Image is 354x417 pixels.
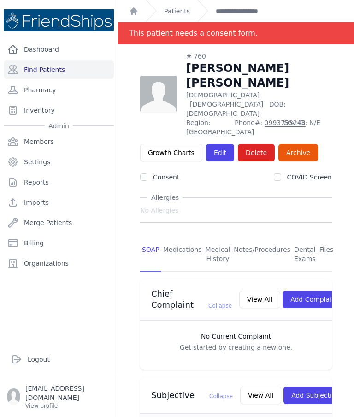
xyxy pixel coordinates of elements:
[140,206,179,215] span: No Allergies
[151,390,233,401] h3: Subjective
[4,60,114,79] a: Find Patients
[238,144,275,161] button: Delete
[140,144,202,161] a: Growth Charts
[25,384,110,402] p: [EMAIL_ADDRESS][DOMAIN_NAME]
[147,193,183,202] span: Allergies
[232,238,292,272] a: Notes/Procedures
[149,332,323,341] h3: No Current Complaint
[140,238,332,272] nav: Tabs
[278,144,318,161] a: Archive
[140,76,177,113] img: person-242608b1a05df3501eefc295dc1bc67a.jpg
[186,118,229,137] span: Region: [GEOGRAPHIC_DATA]
[149,343,323,352] p: Get started by creating a new one.
[186,61,332,90] h1: [PERSON_NAME] [PERSON_NAME]
[4,173,114,191] a: Reports
[4,9,114,31] img: Medical Missions EMR
[4,81,114,99] a: Pharmacy
[4,101,114,119] a: Inventory
[129,22,258,44] div: This patient needs a consent form.
[151,288,232,310] h3: Chief Complaint
[4,40,114,59] a: Dashboard
[7,384,110,410] a: [EMAIL_ADDRESS][DOMAIN_NAME] View profile
[45,121,73,131] span: Admin
[186,52,332,61] div: # 760
[240,387,281,404] button: View All
[4,234,114,252] a: Billing
[239,291,280,308] button: View All
[4,193,114,212] a: Imports
[208,303,232,309] span: Collapse
[318,238,336,272] a: Files
[4,214,114,232] a: Merge Patients
[287,173,332,181] label: COVID Screen
[153,173,179,181] label: Consent
[164,6,190,16] a: Patients
[161,238,204,272] a: Medications
[209,393,233,399] span: Collapse
[283,118,332,137] span: Gov ID: N/E
[283,291,346,308] button: Add Complaint
[235,118,277,137] span: Phone#:
[4,153,114,171] a: Settings
[186,90,332,118] p: [DEMOGRAPHIC_DATA]
[206,144,234,161] a: Edit
[190,101,263,108] span: [DEMOGRAPHIC_DATA]
[283,387,348,404] button: Add Subjective
[7,350,110,369] a: Logout
[25,402,110,410] p: View profile
[4,254,114,273] a: Organizations
[4,132,114,151] a: Members
[140,238,161,272] a: SOAP
[292,238,318,272] a: Dental Exams
[118,22,354,44] div: Notification
[204,238,232,272] a: Medical History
